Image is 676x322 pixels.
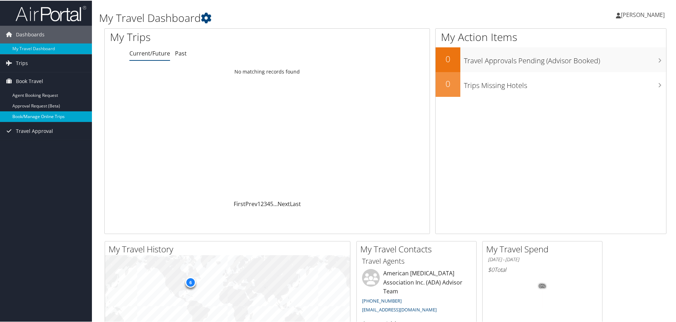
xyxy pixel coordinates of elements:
[540,283,545,288] tspan: 0%
[185,276,196,287] div: 6
[273,199,278,207] span: …
[16,5,86,21] img: airportal-logo.png
[267,199,270,207] a: 4
[16,72,43,89] span: Book Travel
[109,242,350,254] h2: My Travel History
[362,256,471,265] h3: Travel Agents
[264,199,267,207] a: 3
[175,49,187,57] a: Past
[245,199,257,207] a: Prev
[257,199,261,207] a: 1
[110,29,289,44] h1: My Trips
[464,52,666,65] h3: Travel Approvals Pending (Advisor Booked)
[621,10,665,18] span: [PERSON_NAME]
[270,199,273,207] a: 5
[362,297,402,303] a: [PHONE_NUMBER]
[488,265,597,273] h6: Total
[278,199,290,207] a: Next
[436,29,666,44] h1: My Action Items
[436,47,666,71] a: 0Travel Approvals Pending (Advisor Booked)
[359,268,474,315] li: American [MEDICAL_DATA] Association Inc. (ADA) Advisor Team
[105,65,430,77] td: No matching records found
[99,10,481,25] h1: My Travel Dashboard
[616,4,672,25] a: [PERSON_NAME]
[16,122,53,139] span: Travel Approval
[261,199,264,207] a: 2
[129,49,170,57] a: Current/Future
[436,71,666,96] a: 0Trips Missing Hotels
[16,25,45,43] span: Dashboards
[488,265,494,273] span: $0
[362,306,437,312] a: [EMAIL_ADDRESS][DOMAIN_NAME]
[16,54,28,71] span: Trips
[486,242,602,254] h2: My Travel Spend
[360,242,476,254] h2: My Travel Contacts
[488,256,597,262] h6: [DATE] - [DATE]
[436,52,460,64] h2: 0
[290,199,301,207] a: Last
[464,76,666,90] h3: Trips Missing Hotels
[234,199,245,207] a: First
[436,77,460,89] h2: 0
